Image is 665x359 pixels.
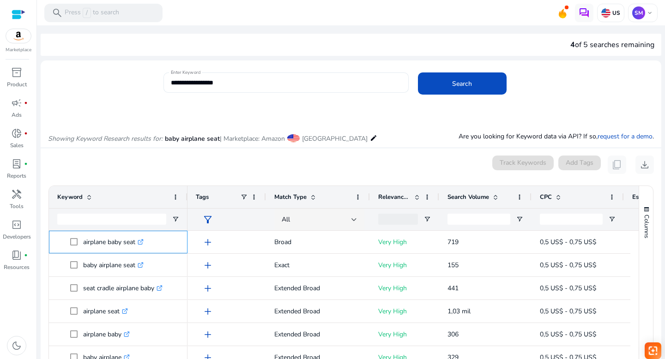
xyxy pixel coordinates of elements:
span: campaign [11,97,22,108]
p: airplane seat [83,302,128,321]
input: CPC Filter Input [540,214,603,225]
span: 0,5 US$ - 0,75 US$ [540,284,596,293]
span: download [639,159,650,170]
p: Broad [274,233,362,251]
input: Keyword Filter Input [57,214,166,225]
p: Exact [274,256,362,275]
span: code_blocks [11,219,22,230]
p: Very High [378,302,431,321]
span: inventory_2 [11,67,22,78]
span: add [202,260,213,271]
p: Product [7,80,27,89]
p: Ads [12,111,22,119]
p: Very High [378,233,431,251]
span: 441 [447,284,459,293]
p: seat cradle airplane baby [83,279,163,298]
mat-icon: edit [370,132,377,144]
span: / [83,8,91,18]
button: Open Filter Menu [172,215,179,223]
span: add [202,306,213,317]
a: request for a demo [598,132,653,141]
p: SM [632,6,645,19]
span: Match Type [274,193,307,201]
span: Relevance Score [378,193,411,201]
span: | Marketplace: Amazon [220,134,285,143]
p: airplane baby seat [83,233,144,251]
button: download [635,156,654,174]
span: add [202,329,213,340]
span: 1,03 mil [447,307,471,316]
span: [GEOGRAPHIC_DATA] [302,134,368,143]
span: 719 [447,238,459,246]
p: Very High [378,325,431,344]
span: fiber_manual_record [24,162,28,166]
mat-label: Enter Keyword [171,69,200,76]
span: book_4 [11,250,22,261]
span: keyboard_arrow_down [646,9,653,17]
span: Search Volume [447,193,489,201]
span: Columns [642,215,651,238]
p: Are you looking for Keyword data via API? If so, . [459,132,654,141]
p: Sales [10,141,24,150]
span: 0,5 US$ - 0,75 US$ [540,261,596,269]
span: Search [452,79,472,89]
button: Open Filter Menu [516,215,523,223]
p: airplane baby [83,325,130,344]
span: 4 [570,40,575,50]
span: CPC [540,193,552,201]
span: search [52,7,63,18]
p: Marketplace [6,47,31,54]
img: amazon.svg [6,29,31,43]
span: fiber_manual_record [24,253,28,257]
p: Extended Broad [274,279,362,298]
span: handyman [11,189,22,200]
span: fiber_manual_record [24,101,28,105]
span: filter_alt [202,214,213,225]
span: dark_mode [11,340,22,351]
p: Very High [378,279,431,298]
span: Keyword [57,193,83,201]
span: 155 [447,261,459,269]
span: add [202,237,213,248]
p: Very High [378,256,431,275]
button: Open Filter Menu [608,215,616,223]
i: Showing Keyword Research results for: [48,134,163,143]
div: of 5 searches remaining [570,39,654,50]
span: 0,5 US$ - 0,75 US$ [540,307,596,316]
p: Press to search [65,8,119,18]
span: 0,5 US$ - 0,75 US$ [540,238,596,246]
p: Tools [10,202,24,210]
span: donut_small [11,128,22,139]
p: Resources [4,263,30,271]
p: US [611,9,620,17]
button: Open Filter Menu [423,215,431,223]
img: us.svg [601,8,611,18]
span: Tags [196,193,209,201]
span: baby airplane seat [165,134,220,143]
input: Search Volume Filter Input [447,214,510,225]
span: 0,5 US$ - 0,75 US$ [540,330,596,339]
span: lab_profile [11,158,22,169]
span: fiber_manual_record [24,132,28,135]
span: add [202,283,213,294]
button: Search [418,72,507,95]
p: Reports [7,172,26,180]
p: Extended Broad [274,325,362,344]
p: baby airplane seat [83,256,144,275]
span: 306 [447,330,459,339]
span: All [282,215,290,224]
p: Developers [3,233,31,241]
p: Extended Broad [274,302,362,321]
